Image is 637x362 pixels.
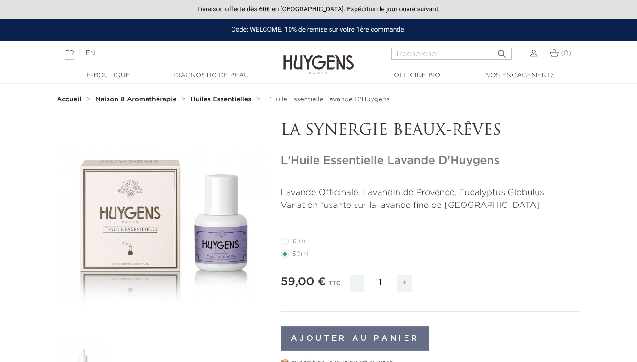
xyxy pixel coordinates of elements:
[281,199,580,212] p: Variation fusante sur la lavande fine de [GEOGRAPHIC_DATA]
[57,96,83,103] a: Accueil
[85,50,95,57] a: EN
[60,48,258,59] div: |
[164,71,258,81] a: Diagnostic de peau
[190,96,254,103] a: Huiles Essentielles
[95,96,179,103] a: Maison & Aromathérapie
[65,50,74,60] a: FR
[350,275,364,292] span: -
[95,96,177,103] strong: Maison & Aromathérapie
[496,46,508,57] i: 
[328,273,340,299] div: TTC
[281,187,580,199] p: Lavande Officinale, Lavandin de Provence, Eucalyptus Globulus
[61,71,156,81] a: E-Boutique
[265,96,390,103] a: L'Huile Essentielle Lavande D'Huygens
[370,71,464,81] a: Officine Bio
[494,45,511,58] button: 
[57,96,82,103] strong: Accueil
[281,154,580,168] h1: L'Huile Essentielle Lavande D'Huygens
[281,326,430,351] button: Ajouter au panier
[281,238,318,245] label: 10ml
[190,96,251,103] strong: Huiles Essentielles
[391,48,512,60] input: Rechercher
[281,122,580,140] p: LA SYNERGIE BEAUX-RÊVES
[397,275,412,292] span: +
[473,71,567,81] a: Nos engagements
[366,275,394,291] input: Quantité
[281,276,326,288] span: 59,00 €
[281,250,320,258] label: 50ml
[561,50,571,57] span: (0)
[283,40,354,76] img: Huygens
